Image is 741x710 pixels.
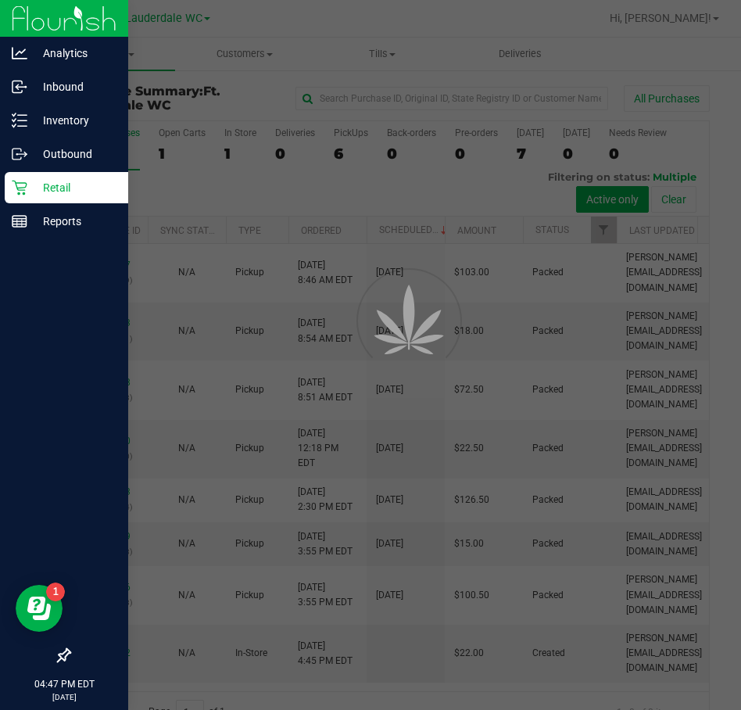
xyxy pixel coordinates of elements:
[12,45,27,61] inline-svg: Analytics
[27,111,121,130] p: Inventory
[27,77,121,96] p: Inbound
[7,691,121,703] p: [DATE]
[12,213,27,229] inline-svg: Reports
[12,180,27,195] inline-svg: Retail
[12,79,27,95] inline-svg: Inbound
[27,178,121,197] p: Retail
[12,113,27,128] inline-svg: Inventory
[27,44,121,63] p: Analytics
[7,677,121,691] p: 04:47 PM EDT
[46,583,65,601] iframe: Resource center unread badge
[16,585,63,632] iframe: Resource center
[27,212,121,231] p: Reports
[12,146,27,162] inline-svg: Outbound
[27,145,121,163] p: Outbound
